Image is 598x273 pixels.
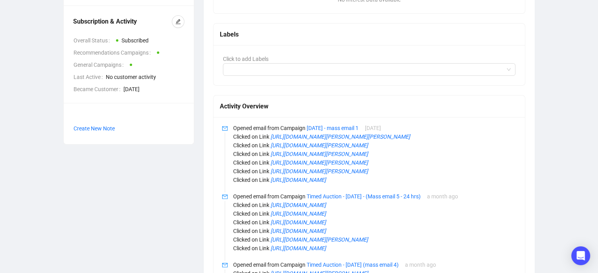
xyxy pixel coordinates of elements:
[270,245,326,251] a: [URL][DOMAIN_NAME]
[405,262,436,268] span: a month ago
[233,141,516,150] p: Clicked on
[258,211,326,217] span: Link
[220,29,519,39] div: Labels
[427,193,458,200] span: a month ago
[233,227,516,235] p: Clicked on
[175,19,181,24] span: edit
[233,192,516,201] p: Opened email from Campaign
[121,37,149,44] span: Subscribed
[258,219,326,225] span: Link
[258,168,368,174] span: Link
[270,177,326,183] a: [URL][DOMAIN_NAME]
[270,228,326,234] a: [URL][DOMAIN_NAME]
[233,132,516,141] p: Clicked on
[233,235,516,244] p: Clicked on
[270,142,368,148] a: [URL][DOMAIN_NAME][PERSON_NAME]
[106,73,184,81] span: No customer activity
[270,211,326,217] a: [URL][DOMAIN_NAME]
[222,262,228,268] span: mail
[74,85,123,93] span: Became Customer
[73,17,172,26] div: Subscription & Activity
[233,260,516,269] p: Opened email from Campaign
[258,177,326,183] span: Link
[270,134,410,140] a: [URL][DOMAIN_NAME][PERSON_NAME][PERSON_NAME]
[258,245,326,251] span: Link
[258,142,368,148] span: Link
[270,219,326,225] a: [URL][DOMAIN_NAME]
[270,236,368,243] a: [URL][DOMAIN_NAME][PERSON_NAME]
[270,168,368,174] a: [URL][DOMAIN_NAME][PERSON_NAME]
[365,125,381,131] span: [DATE]
[258,151,368,157] span: Link
[74,36,113,45] span: Overall Status
[233,167,516,176] p: Clicked on
[307,262,399,268] a: Timed Auction - [DATE] (mass email 4)
[258,236,368,243] span: Link
[74,48,154,57] span: Recommendations Campaigns
[270,202,326,208] a: [URL][DOMAIN_NAME]
[74,60,127,69] span: General Campaigns
[73,122,115,135] button: Create New Note
[233,176,516,184] p: Clicked on
[233,158,516,167] p: Clicked on
[307,125,359,131] a: [DATE] - mass email 1
[222,126,228,131] span: mail
[220,101,519,111] div: Activity Overview
[258,159,368,166] span: Link
[270,151,368,157] a: [URL][DOMAIN_NAME][PERSON_NAME]
[233,201,516,209] p: Clicked on
[270,159,368,166] a: [URL][DOMAIN_NAME][PERSON_NAME]
[233,209,516,218] p: Clicked on
[571,246,590,265] div: Open Intercom Messenger
[223,56,269,62] span: Click to add Labels
[233,150,516,158] p: Clicked on
[74,73,106,81] span: Last Active
[233,124,516,132] p: Opened email from Campaign
[74,125,115,132] span: Create New Note
[258,228,326,234] span: Link
[233,218,516,227] p: Clicked on
[233,244,516,253] p: Clicked on
[258,134,410,140] span: Link
[307,193,421,200] a: Timed Auction - [DATE] - (Mass email 5 - 24 hrs)
[123,85,184,93] span: [DATE]
[258,202,326,208] span: Link
[222,194,228,200] span: mail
